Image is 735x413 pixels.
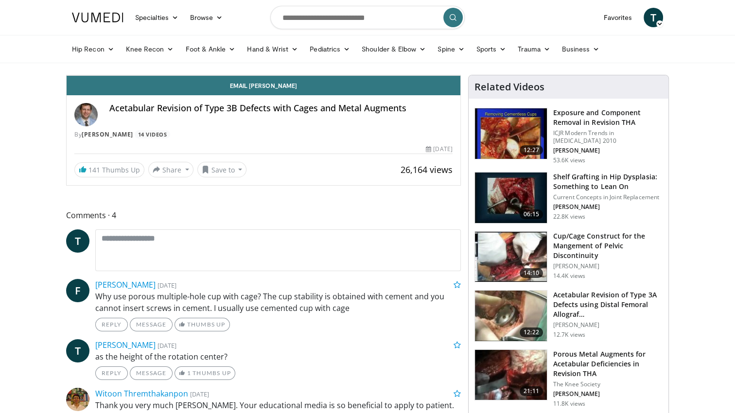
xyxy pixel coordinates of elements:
[241,39,304,59] a: Hand & Wrist
[475,108,547,159] img: 297848_0003_1.png.150x105_q85_crop-smart_upscale.jpg
[475,172,547,223] img: 6a56c852-449d-4c3f-843a-e2e05107bc3e.150x105_q85_crop-smart_upscale.jpg
[553,272,585,280] p: 14.4K views
[471,39,512,59] a: Sports
[474,349,663,408] a: 21:11 Porous Metal Augments for Acetabular Deficiencies in Revision THA The Knee Society [PERSON_...
[432,39,470,59] a: Spine
[180,39,242,59] a: Foot & Ankle
[88,165,100,174] span: 141
[66,209,461,222] span: Comments 4
[67,75,460,76] video-js: Video Player
[130,318,173,331] a: Message
[197,162,247,177] button: Save to
[95,388,188,399] a: Witoon Thremthakanpon
[553,262,663,270] p: [PERSON_NAME]
[553,390,663,398] p: [PERSON_NAME]
[553,400,585,408] p: 11.8K views
[556,39,606,59] a: Business
[135,130,170,138] a: 14 Videos
[553,321,663,329] p: [PERSON_NAME]
[130,366,173,380] a: Message
[175,366,235,380] a: 1 Thumbs Up
[74,162,144,177] a: 141 Thumbs Up
[72,13,123,22] img: VuMedi Logo
[120,39,180,59] a: Knee Recon
[520,386,543,396] span: 21:11
[66,279,89,302] a: F
[553,380,663,388] p: The Knee Society
[184,8,229,27] a: Browse
[74,130,453,139] div: By
[157,341,176,350] small: [DATE]
[95,351,461,362] p: as the height of the rotation center?
[520,327,543,337] span: 12:22
[66,339,89,362] a: T
[553,349,663,379] h3: Porous Metal Augments for Acetabular Deficiencies in Revision THA
[644,8,663,27] a: T
[553,147,663,155] p: [PERSON_NAME]
[553,331,585,339] p: 12.7K views
[553,213,585,221] p: 22.8K views
[148,162,193,177] button: Share
[474,108,663,164] a: 12:27 Exposure and Component Removal in Revision THA ICJR Modern Trends in [MEDICAL_DATA] 2010 [P...
[553,231,663,260] h3: Cup/Cage Construct for the Mangement of Pelvic Discontinuity
[474,172,663,224] a: 06:15 Shelf Grafting in Hip Dysplasia: Something to Lean On Current Concepts in Joint Replacement...
[475,291,547,341] img: 66439_0000_3.png.150x105_q85_crop-smart_upscale.jpg
[475,350,547,400] img: MBerend_porous_metal_augments_3.png.150x105_q85_crop-smart_upscale.jpg
[95,340,156,350] a: [PERSON_NAME]
[520,268,543,278] span: 14:10
[553,203,663,211] p: [PERSON_NAME]
[474,231,663,283] a: 14:10 Cup/Cage Construct for the Mangement of Pelvic Discontinuity [PERSON_NAME] 14.4K views
[553,290,663,319] h3: Acetabular Revision of Type 3A Defects using Distal Femoral Allograf…
[129,8,184,27] a: Specialties
[270,6,465,29] input: Search topics, interventions
[426,145,452,154] div: [DATE]
[512,39,556,59] a: Trauma
[175,318,229,331] a: Thumbs Up
[95,366,128,380] a: Reply
[82,130,133,138] a: [PERSON_NAME]
[553,193,663,201] p: Current Concepts in Joint Replacement
[66,39,120,59] a: Hip Recon
[475,232,547,282] img: 280228_0002_1.png.150x105_q85_crop-smart_upscale.jpg
[66,388,89,411] img: Avatar
[520,209,543,219] span: 06:15
[66,229,89,253] a: T
[474,290,663,342] a: 12:22 Acetabular Revision of Type 3A Defects using Distal Femoral Allograf… [PERSON_NAME] 12.7K v...
[520,145,543,155] span: 12:27
[95,318,128,331] a: Reply
[553,172,663,191] h3: Shelf Grafting in Hip Dysplasia: Something to Lean On
[95,291,461,314] p: Why use porous multiple-hole cup with cage? The cup stability is obtained with cement and you can...
[95,279,156,290] a: [PERSON_NAME]
[356,39,432,59] a: Shoulder & Elbow
[187,369,191,377] span: 1
[157,281,176,290] small: [DATE]
[553,108,663,127] h3: Exposure and Component Removal in Revision THA
[109,103,453,114] h4: Acetabular Revision of Type 3B Defects with Cages and Metal Augments
[553,156,585,164] p: 53.6K views
[304,39,356,59] a: Pediatrics
[474,81,544,93] h4: Related Videos
[401,164,453,175] span: 26,164 views
[597,8,638,27] a: Favorites
[190,390,209,398] small: [DATE]
[74,103,98,126] img: Avatar
[553,129,663,145] p: ICJR Modern Trends in [MEDICAL_DATA] 2010
[67,76,460,95] a: Email [PERSON_NAME]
